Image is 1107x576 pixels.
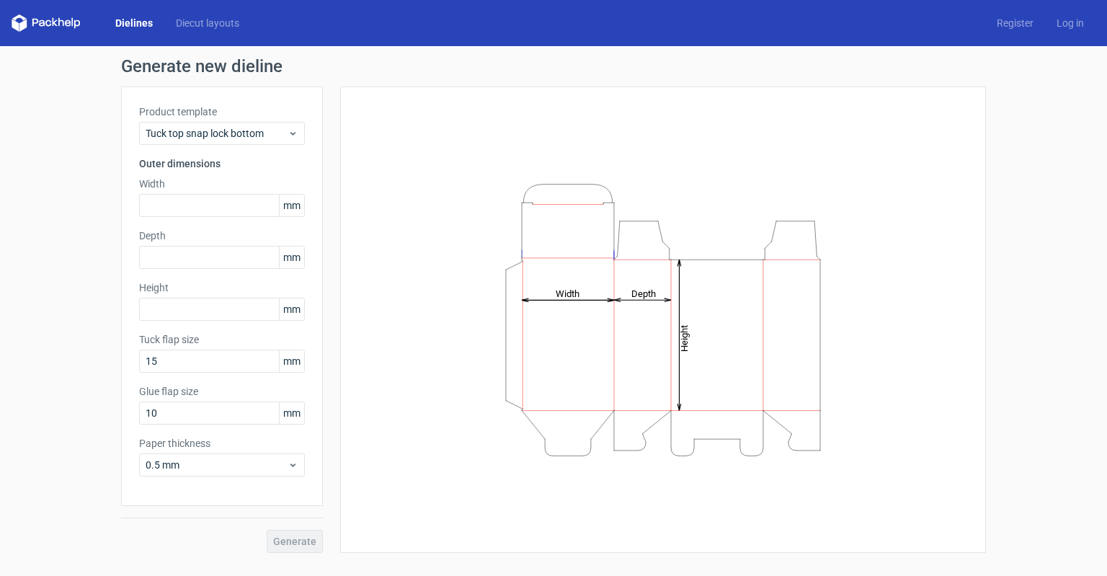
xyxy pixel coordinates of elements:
[139,436,305,451] label: Paper thickness
[279,195,304,216] span: mm
[139,332,305,347] label: Tuck flap size
[279,247,304,268] span: mm
[104,16,164,30] a: Dielines
[139,280,305,295] label: Height
[279,298,304,320] span: mm
[146,126,288,141] span: Tuck top snap lock bottom
[146,458,288,472] span: 0.5 mm
[679,324,690,351] tspan: Height
[631,288,656,298] tspan: Depth
[139,229,305,243] label: Depth
[121,58,986,75] h1: Generate new dieline
[985,16,1045,30] a: Register
[164,16,251,30] a: Diecut layouts
[139,177,305,191] label: Width
[139,384,305,399] label: Glue flap size
[139,105,305,119] label: Product template
[1045,16,1095,30] a: Log in
[279,402,304,424] span: mm
[556,288,579,298] tspan: Width
[279,350,304,372] span: mm
[139,156,305,171] h3: Outer dimensions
